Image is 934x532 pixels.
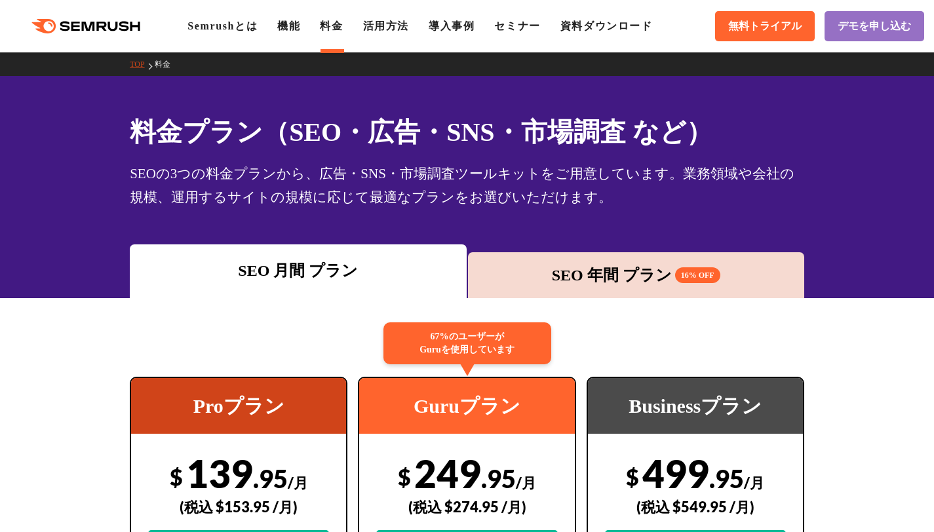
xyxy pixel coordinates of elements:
[359,378,574,434] div: Guruプラン
[398,463,411,490] span: $
[376,484,557,530] div: (税込 $274.95 /月)
[363,20,409,31] a: 活用方法
[130,162,804,209] div: SEOの3つの料金プランから、広告・SNS・市場調査ツールキットをご用意しています。業務領域や会社の規模、運用するサイトの規模に応じて最適なプランをお選びいただけます。
[825,11,924,41] a: デモを申し込む
[626,463,639,490] span: $
[136,259,459,282] div: SEO 月間 プラン
[709,463,744,493] span: .95
[429,20,475,31] a: 導入事例
[481,463,516,493] span: .95
[588,378,803,434] div: Businessプラン
[155,60,180,69] a: 料金
[838,20,911,33] span: デモを申し込む
[187,20,258,31] a: Semrushとは
[131,378,346,434] div: Proプラン
[288,474,308,491] span: /月
[715,11,815,41] a: 無料トライアル
[320,20,343,31] a: 料金
[130,113,804,151] h1: 料金プラン（SEO・広告・SNS・市場調査 など）
[475,263,798,287] div: SEO 年間 プラン
[560,20,653,31] a: 資料ダウンロード
[383,322,551,364] div: 67%のユーザーが Guruを使用しています
[148,484,329,530] div: (税込 $153.95 /月)
[494,20,540,31] a: セミナー
[516,474,536,491] span: /月
[675,267,720,283] span: 16% OFF
[605,484,786,530] div: (税込 $549.95 /月)
[277,20,300,31] a: 機能
[253,463,288,493] span: .95
[744,474,764,491] span: /月
[728,20,802,33] span: 無料トライアル
[130,60,154,69] a: TOP
[170,463,183,490] span: $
